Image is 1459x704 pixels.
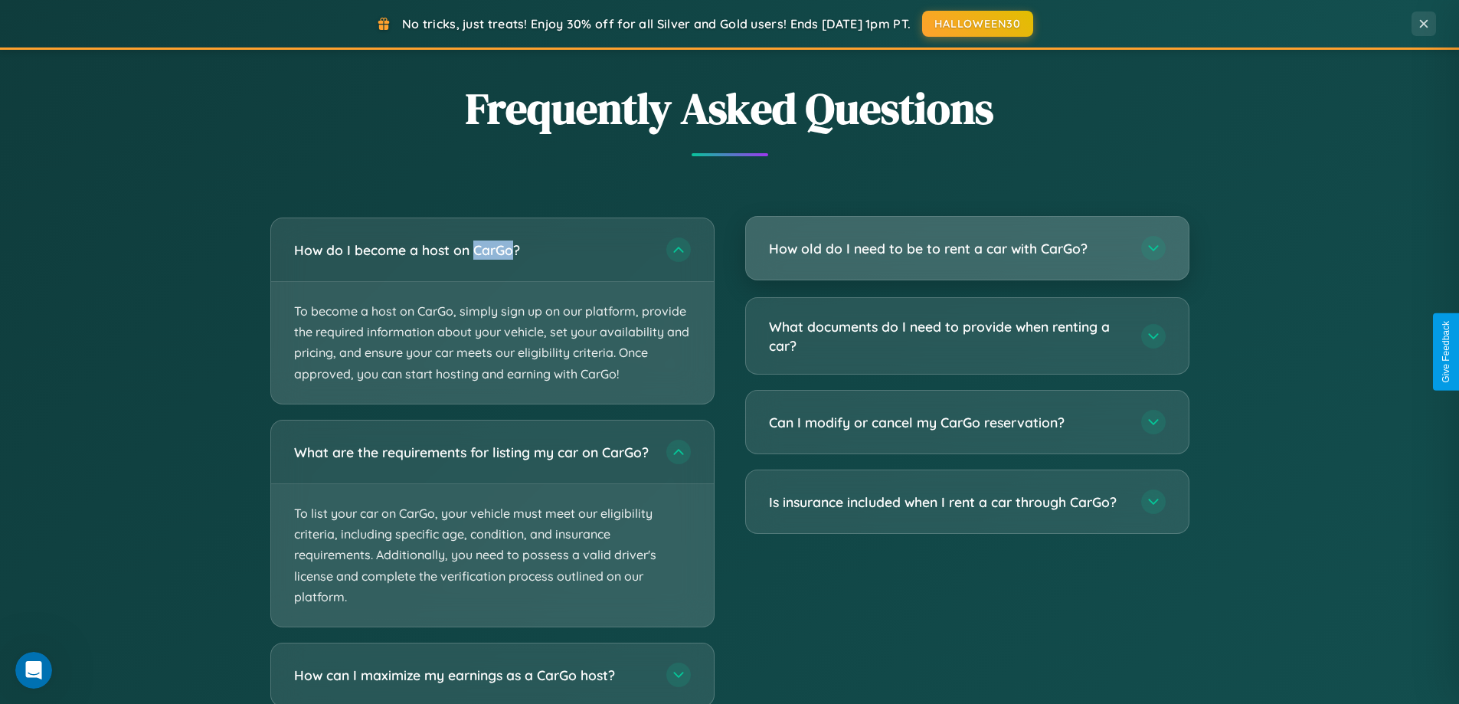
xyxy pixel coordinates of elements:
[769,413,1126,432] h3: Can I modify or cancel my CarGo reservation?
[270,79,1189,138] h2: Frequently Asked Questions
[769,493,1126,512] h3: Is insurance included when I rent a car through CarGo?
[1441,321,1451,383] div: Give Feedback
[769,317,1126,355] h3: What documents do I need to provide when renting a car?
[769,239,1126,258] h3: How old do I need to be to rent a car with CarGo?
[294,241,651,260] h3: How do I become a host on CarGo?
[402,16,911,31] span: No tricks, just treats! Enjoy 30% off for all Silver and Gold users! Ends [DATE] 1pm PT.
[15,652,52,689] iframe: Intercom live chat
[271,282,714,404] p: To become a host on CarGo, simply sign up on our platform, provide the required information about...
[294,665,651,684] h3: How can I maximize my earnings as a CarGo host?
[922,11,1033,37] button: HALLOWEEN30
[271,484,714,627] p: To list your car on CarGo, your vehicle must meet our eligibility criteria, including specific ag...
[294,442,651,461] h3: What are the requirements for listing my car on CarGo?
